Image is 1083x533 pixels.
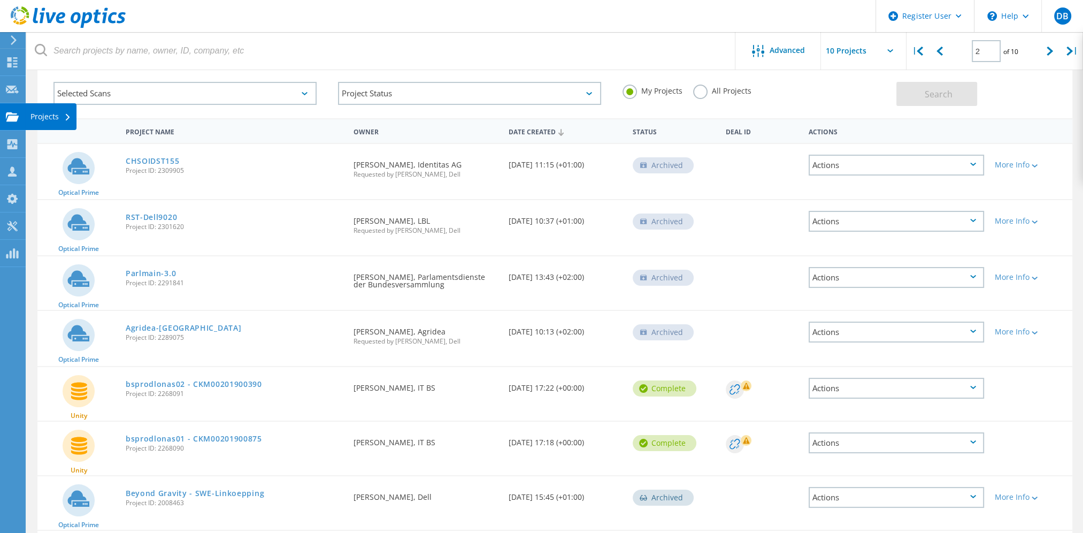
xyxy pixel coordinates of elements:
div: Deal Id [720,121,803,141]
a: Parlmain-3.0 [126,270,176,277]
span: Project ID: 2268090 [126,445,343,452]
span: Unity [71,467,87,474]
label: My Projects [623,85,682,95]
span: Unity [71,413,87,419]
div: Actions [803,121,989,141]
div: Date Created [503,121,627,141]
div: Actions [809,155,984,176]
div: Actions [809,322,984,342]
div: Owner [348,121,503,141]
span: DB [1056,12,1069,20]
div: Archived [633,157,694,173]
a: Beyond Gravity - SWE-Linkoepping [126,490,264,497]
div: | [1061,32,1083,70]
div: More Info [995,161,1067,169]
div: [PERSON_NAME], IT BS [348,367,503,402]
a: bsprodlonas01 - CKM00201900875 [126,435,262,443]
div: [PERSON_NAME], Agridea [348,311,503,355]
div: More Info [995,328,1067,336]
span: Requested by [PERSON_NAME], Dell [353,171,497,178]
span: Optical Prime [58,302,99,308]
button: Search [896,82,977,106]
a: Live Optics Dashboard [11,22,126,30]
div: Actions [809,487,984,508]
div: [PERSON_NAME], Dell [348,476,503,512]
div: Archived [633,490,694,506]
span: Optical Prime [58,189,99,196]
span: of 10 [1003,47,1018,56]
span: Requested by [PERSON_NAME], Dell [353,338,497,345]
div: Actions [809,267,984,288]
span: Search [925,88,953,100]
div: Archived [633,270,694,286]
span: Project ID: 2301620 [126,224,343,230]
svg: \n [987,11,997,21]
div: | [907,32,928,70]
div: More Info [995,273,1067,281]
div: [DATE] 15:45 (+01:00) [503,476,627,512]
a: bsprodlonas02 - CKM00201900390 [126,380,262,388]
div: More Info [995,217,1067,225]
span: Optical Prime [58,246,99,252]
span: Project ID: 2291841 [126,280,343,286]
label: All Projects [693,85,751,95]
span: Optical Prime [58,356,99,363]
div: Actions [809,432,984,453]
span: Project ID: 2268091 [126,391,343,397]
div: Actions [809,378,984,399]
span: Project ID: 2008463 [126,500,343,506]
span: Optical Prime [58,522,99,528]
div: [DATE] 10:37 (+01:00) [503,200,627,235]
div: [DATE] 17:18 (+00:00) [503,422,627,457]
div: [PERSON_NAME], IT BS [348,422,503,457]
a: Agridea-[GEOGRAPHIC_DATA] [126,324,242,332]
div: Status [627,121,720,141]
a: CHSOIDST155 [126,157,180,165]
div: Complete [633,380,696,397]
a: RST-Dell9020 [126,214,177,221]
input: Search projects by name, owner, ID, company, etc [27,32,736,70]
span: Advanced [770,47,805,54]
div: Project Status [338,82,601,105]
div: [PERSON_NAME], LBL [348,200,503,245]
div: More Info [995,493,1067,501]
div: Actions [809,211,984,232]
div: Projects [30,113,71,120]
div: [DATE] 13:43 (+02:00) [503,256,627,292]
span: Requested by [PERSON_NAME], Dell [353,227,497,234]
div: Archived [633,324,694,340]
div: [DATE] 17:22 (+00:00) [503,367,627,402]
div: [DATE] 11:15 (+01:00) [503,144,627,179]
span: Project ID: 2289075 [126,334,343,341]
div: [PERSON_NAME], Identitas AG [348,144,503,188]
div: Selected Scans [53,82,317,105]
span: Project ID: 2309905 [126,167,343,174]
div: [DATE] 10:13 (+02:00) [503,311,627,346]
div: Complete [633,435,696,451]
div: [PERSON_NAME], Parlamentsdienste der Bundesversammlung [348,256,503,299]
div: Project Name [120,121,348,141]
div: Archived [633,214,694,230]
